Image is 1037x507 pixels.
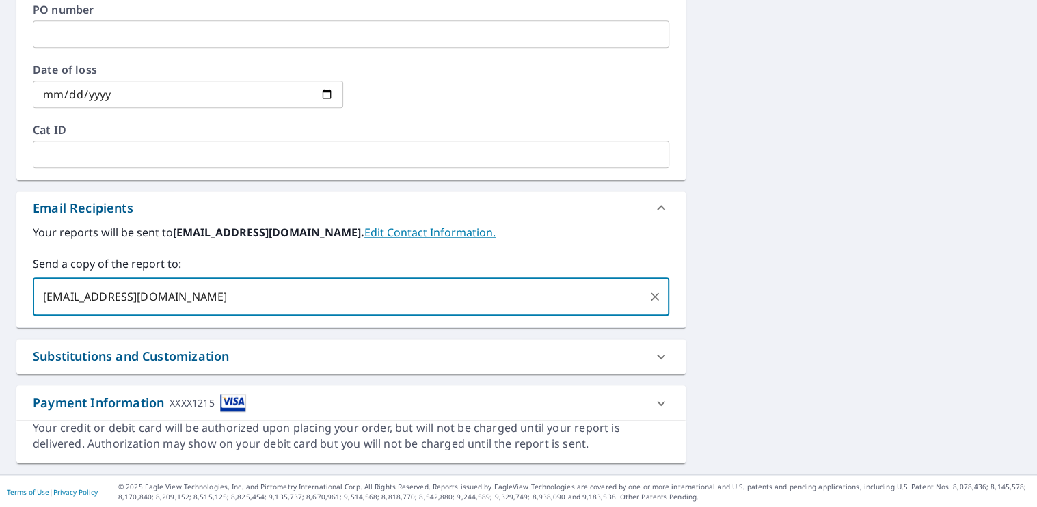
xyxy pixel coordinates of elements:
a: EditContactInfo [364,225,496,240]
div: Payment Information [33,394,246,412]
p: © 2025 Eagle View Technologies, Inc. and Pictometry International Corp. All Rights Reserved. Repo... [118,482,1030,502]
label: Your reports will be sent to [33,224,669,241]
div: Email Recipients [16,191,686,224]
img: cardImage [220,394,246,412]
div: Payment InformationXXXX1215cardImage [16,385,686,420]
div: Email Recipients [33,199,133,217]
p: | [7,488,98,496]
div: XXXX1215 [170,394,214,412]
div: Your credit or debit card will be authorized upon placing your order, but will not be charged unt... [33,420,669,452]
a: Privacy Policy [53,487,98,497]
label: Cat ID [33,124,669,135]
div: Substitutions and Customization [16,339,686,374]
label: Send a copy of the report to: [33,256,669,272]
a: Terms of Use [7,487,49,497]
label: Date of loss [33,64,343,75]
b: [EMAIL_ADDRESS][DOMAIN_NAME]. [173,225,364,240]
button: Clear [645,287,664,306]
div: Substitutions and Customization [33,347,229,366]
label: PO number [33,4,669,15]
